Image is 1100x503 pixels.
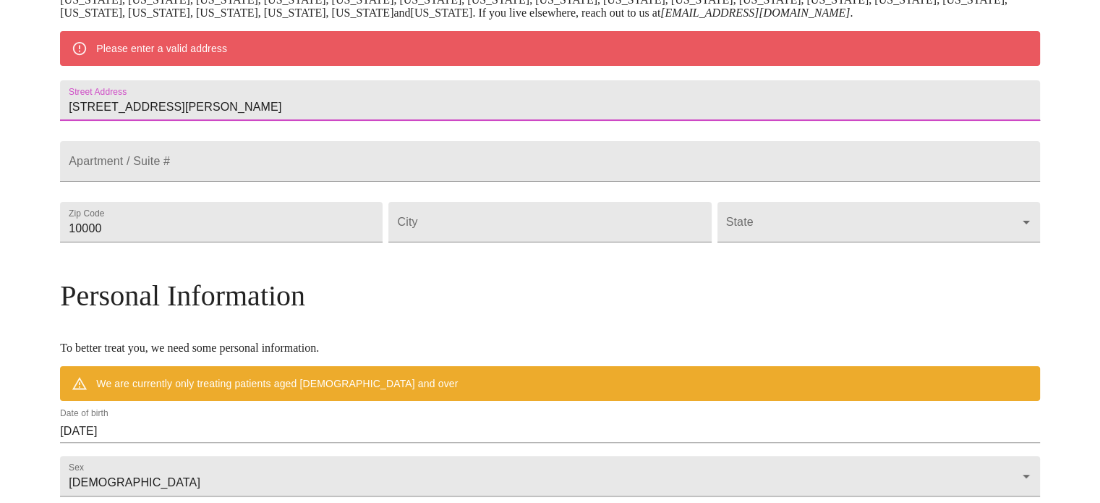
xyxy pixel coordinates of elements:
div: [DEMOGRAPHIC_DATA] [60,456,1040,496]
label: Date of birth [60,410,108,418]
div: We are currently only treating patients aged [DEMOGRAPHIC_DATA] and over [96,371,458,397]
div: ​ [717,202,1040,242]
h3: Personal Information [60,279,1040,313]
em: [EMAIL_ADDRESS][DOMAIN_NAME] [660,7,850,19]
div: Please enter a valid address [96,35,227,62]
p: To better treat you, we need some personal information. [60,342,1040,355]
